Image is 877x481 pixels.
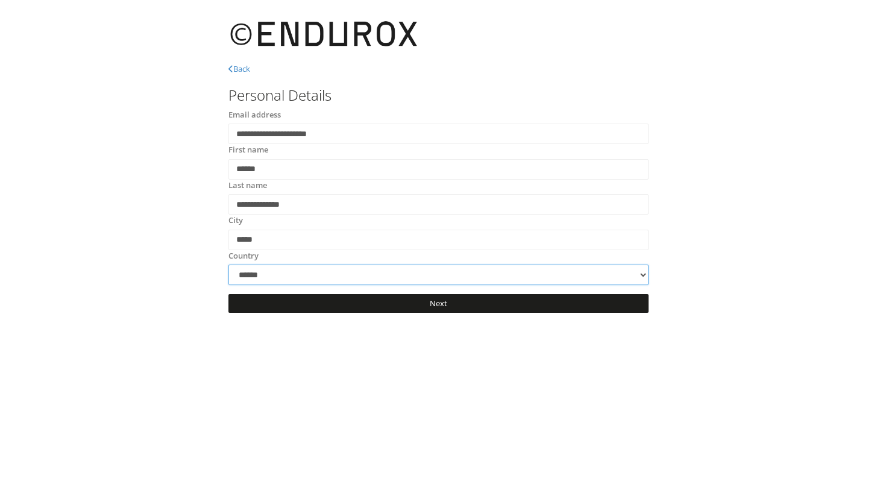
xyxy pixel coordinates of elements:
a: Next [228,294,649,313]
label: City [228,215,243,227]
label: First name [228,144,268,156]
label: Country [228,250,259,262]
label: Email address [228,109,281,121]
label: Last name [228,180,267,192]
img: Endurox_Black_Pad_2.png [228,12,420,57]
a: Back [228,63,250,74]
h3: Personal Details [228,87,649,103]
